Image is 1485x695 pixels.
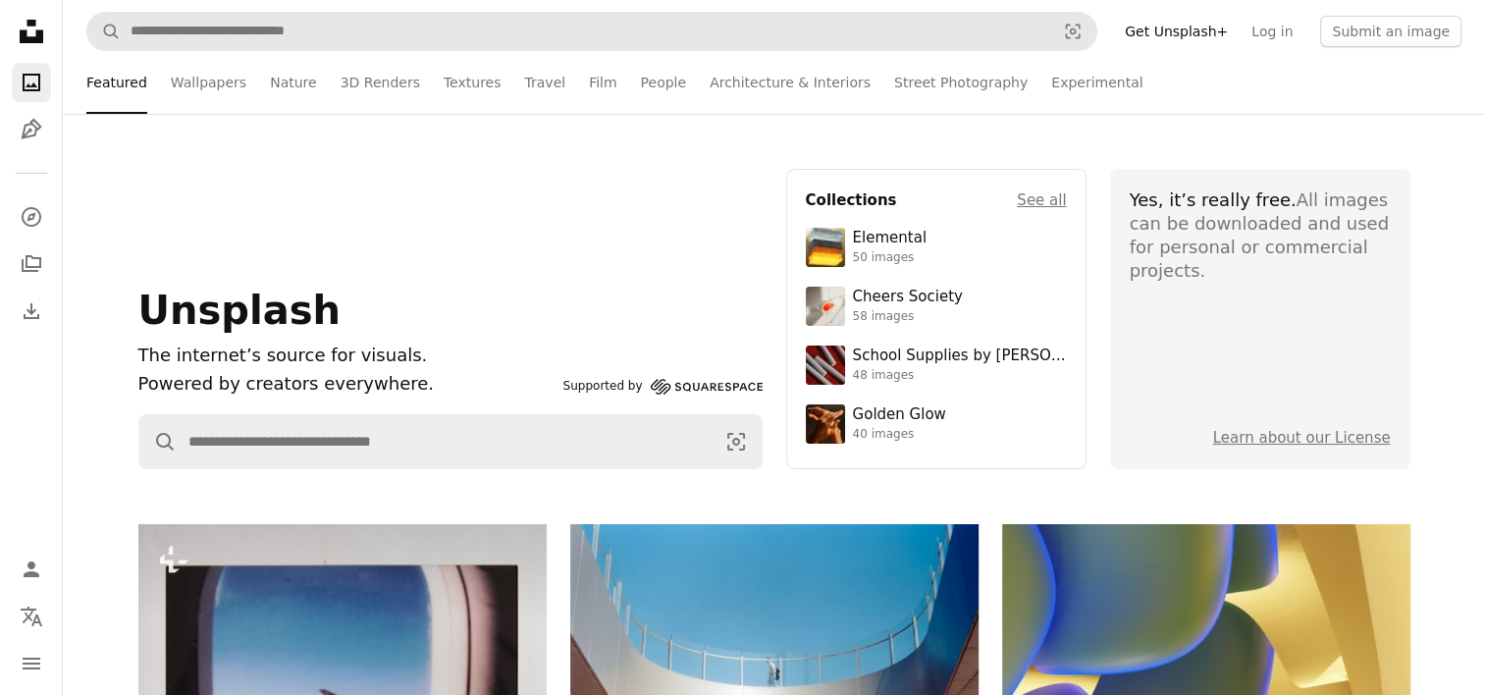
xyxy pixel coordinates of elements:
[12,550,51,589] a: Log in / Sign up
[86,12,1097,51] form: Find visuals sitewide
[806,346,845,385] img: premium_photo-1715107534993-67196b65cde7
[641,51,687,114] a: People
[138,288,341,333] span: Unsplash
[853,229,927,248] div: Elemental
[570,651,979,668] a: Modern architecture with a person on a balcony
[12,292,51,331] a: Download History
[139,415,177,468] button: Search Unsplash
[12,63,51,102] a: Photos
[710,51,871,114] a: Architecture & Interiors
[853,368,1067,384] div: 48 images
[853,347,1067,366] div: School Supplies by [PERSON_NAME]
[853,405,946,425] div: Golden Glow
[12,244,51,284] a: Collections
[563,375,763,399] a: Supported by
[1002,651,1410,668] a: Abstract organic shapes with blue and yellow gradients
[806,188,897,212] h4: Collections
[1213,429,1391,447] a: Learn about our License
[171,51,246,114] a: Wallpapers
[444,51,502,114] a: Textures
[853,250,927,266] div: 50 images
[1113,16,1240,47] a: Get Unsplash+
[12,110,51,149] a: Illustrations
[87,13,121,50] button: Search Unsplash
[806,287,1067,326] a: Cheers Society58 images
[1240,16,1304,47] a: Log in
[894,51,1028,114] a: Street Photography
[589,51,616,114] a: Film
[711,415,762,468] button: Visual search
[806,287,845,326] img: photo-1610218588353-03e3130b0e2d
[1320,16,1461,47] button: Submit an image
[806,404,1067,444] a: Golden Glow40 images
[12,12,51,55] a: Home — Unsplash
[853,427,946,443] div: 40 images
[270,51,316,114] a: Nature
[806,404,845,444] img: premium_photo-1754759085924-d6c35cb5b7a4
[853,309,963,325] div: 58 images
[524,51,565,114] a: Travel
[1130,188,1391,283] div: All images can be downloaded and used for personal or commercial projects.
[1051,51,1142,114] a: Experimental
[138,342,556,370] h1: The internet’s source for visuals.
[806,346,1067,385] a: School Supplies by [PERSON_NAME]48 images
[12,597,51,636] button: Language
[853,288,963,307] div: Cheers Society
[1130,189,1297,210] span: Yes, it’s really free.
[1017,188,1066,212] a: See all
[806,228,845,267] img: premium_photo-1751985761161-8a269d884c29
[1049,13,1096,50] button: Visual search
[806,228,1067,267] a: Elemental50 images
[12,197,51,237] a: Explore
[138,370,556,399] p: Powered by creators everywhere.
[341,51,420,114] a: 3D Renders
[12,644,51,683] button: Menu
[138,414,763,469] form: Find visuals sitewide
